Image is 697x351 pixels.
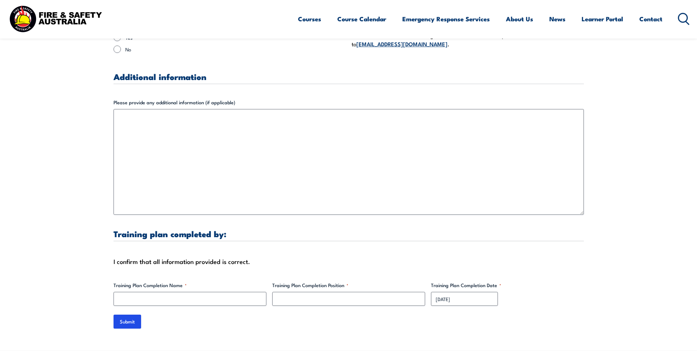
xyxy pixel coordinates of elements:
label: Training Plan Completion Date [431,282,584,289]
a: News [549,9,565,29]
a: Emergency Response Services [402,9,490,29]
label: No [125,46,346,53]
a: Learner Portal [582,9,623,29]
a: Courses [298,9,321,29]
a: CLICK HERE [444,31,474,39]
p: Download the Pre-attendance register . Once completed, email it to . [352,31,584,48]
div: I confirm that all information provided is correct. [114,256,584,267]
h3: Additional information [114,72,584,81]
a: [EMAIL_ADDRESS][DOMAIN_NAME] [356,40,448,48]
label: Training Plan Completion Name [114,282,266,289]
input: Submit [114,315,141,329]
input: dd/mm/yyyy [431,292,498,306]
a: Course Calendar [337,9,386,29]
label: Training Plan Completion Position [272,282,425,289]
label: Please provide any additional information (if applicable) [114,99,584,106]
a: About Us [506,9,533,29]
a: Contact [639,9,662,29]
h3: Training plan completed by: [114,229,584,238]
